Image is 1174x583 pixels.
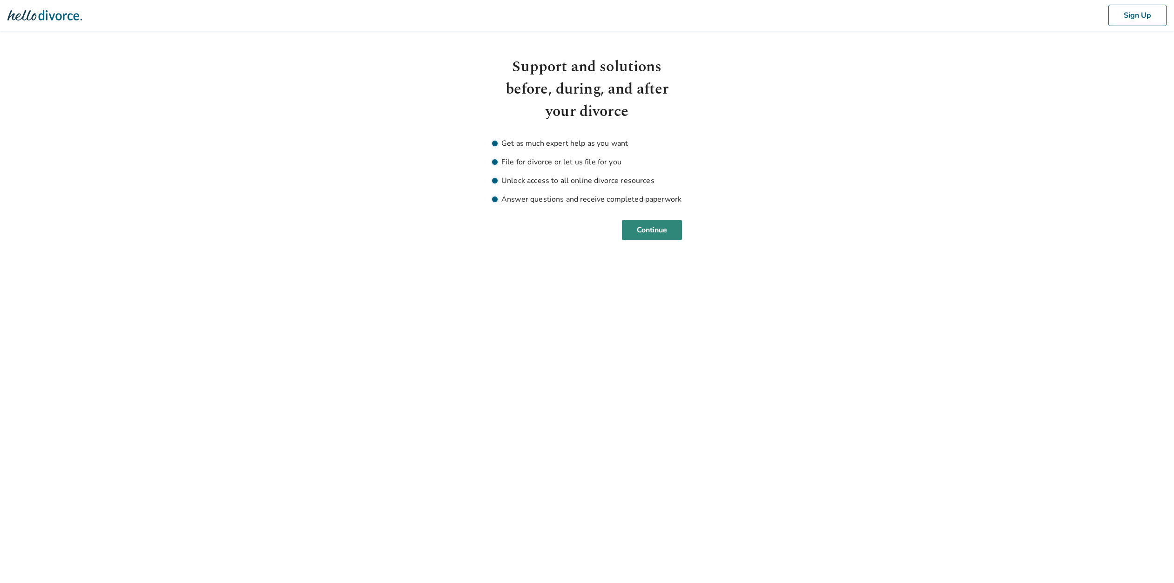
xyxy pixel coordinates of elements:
[492,175,682,186] li: Unlock access to all online divorce resources
[7,6,82,25] img: Hello Divorce Logo
[492,138,682,149] li: Get as much expert help as you want
[492,194,682,205] li: Answer questions and receive completed paperwork
[492,56,682,123] h1: Support and solutions before, during, and after your divorce
[492,156,682,168] li: File for divorce or let us file for you
[622,220,682,240] button: Continue
[1108,5,1167,26] button: Sign Up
